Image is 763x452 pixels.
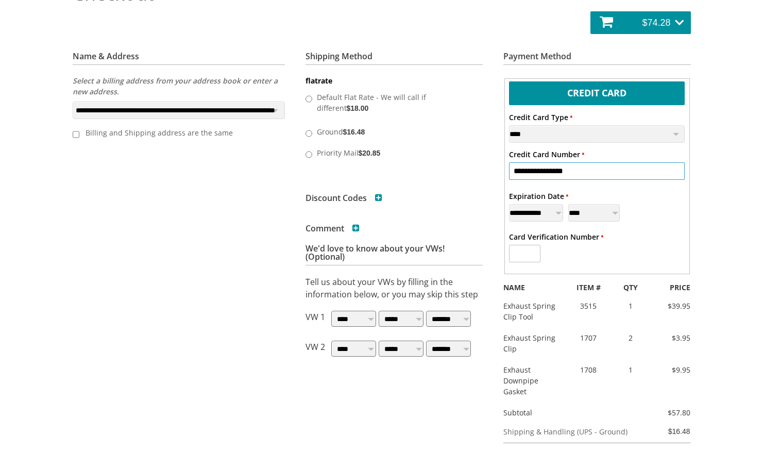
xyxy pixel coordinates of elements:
p: VW 1 [306,311,325,330]
label: Billing and Shipping address are the same [79,124,271,141]
span: $16.48 [668,427,690,436]
label: Credit Card Type [509,112,572,123]
td: Shipping & Handling (UPS - Ground) [503,421,663,443]
h3: Payment Method [503,52,691,65]
span: $20.85 [359,149,381,157]
span: $16.48 [343,128,365,136]
h3: We'd love to know about your VWs! (Optional) [306,244,483,265]
div: 1 [614,300,648,311]
dt: flatrate [306,76,483,86]
div: 3515 [563,300,614,311]
div: QTY [614,282,648,293]
div: Exhaust Downpipe Gasket [496,364,563,397]
div: $39.95 [648,300,699,311]
h3: Shipping Method [306,52,483,65]
div: Exhaust Spring Clip [496,332,563,354]
div: PRICE [648,282,699,293]
label: Credit Card [509,81,685,103]
h3: Comment [306,224,360,232]
div: 1708 [563,364,614,375]
div: $57.80 [658,407,690,418]
h3: Name & Address [73,52,285,65]
label: Ground [314,123,471,139]
label: Credit Card Number [509,149,584,160]
h3: Discount Codes [306,194,382,202]
div: NAME [496,282,563,293]
div: $9.95 [648,364,699,375]
p: Tell us about your VWs by filling in the information below, or you may skip this step [306,276,483,300]
span: $74.28 [642,18,670,28]
label: Default Flat Rate - We will call if different [314,89,471,115]
label: Card Verification Number [509,231,603,242]
div: 2 [614,332,648,343]
label: Select a billing address from your address book or enter a new address. [73,75,285,97]
div: Subtotal [496,407,658,418]
div: 1707 [563,332,614,343]
p: VW 2 [306,341,325,360]
div: ITEM # [563,282,614,293]
span: $18.00 [347,104,369,112]
label: Priority Mail [314,144,471,160]
div: Exhaust Spring Clip Tool [496,300,563,322]
div: 1 [614,364,648,375]
label: Expiration Date [509,191,568,202]
div: $3.95 [648,332,699,343]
